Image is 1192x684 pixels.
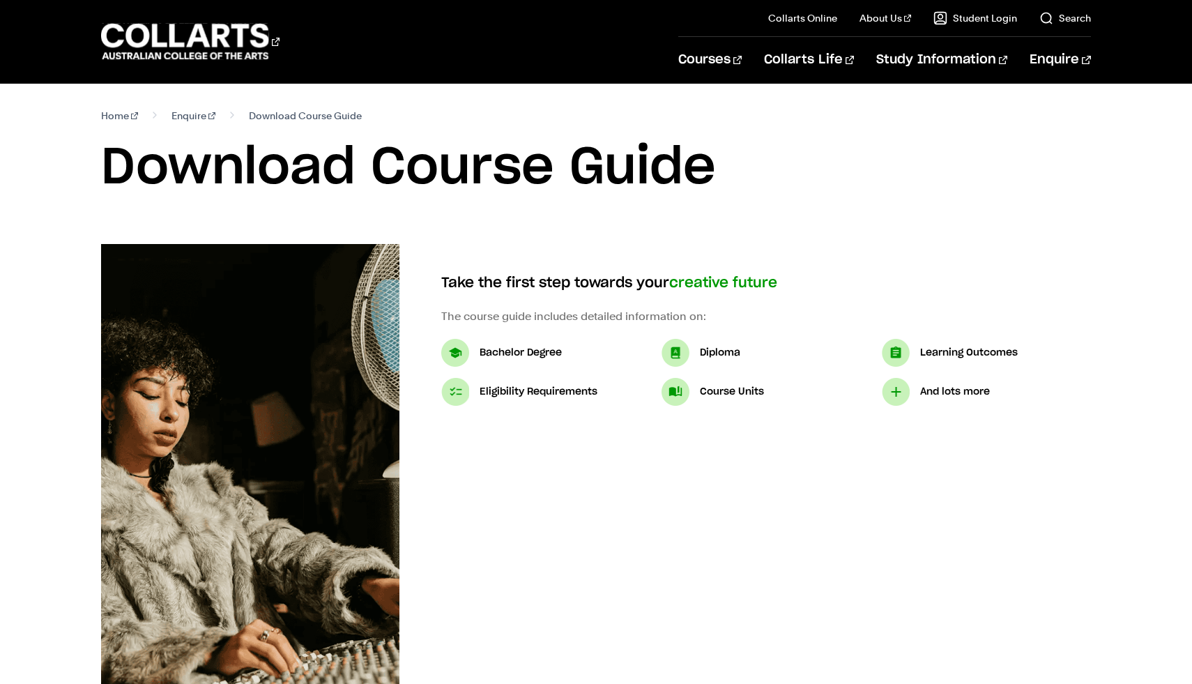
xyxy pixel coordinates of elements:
[678,37,742,83] a: Courses
[768,11,837,25] a: Collarts Online
[669,276,777,290] span: creative future
[480,344,562,361] p: Bachelor Degree
[441,339,469,367] img: Bachelor Degree
[662,378,689,406] img: Course Units
[171,106,215,126] a: Enquire
[920,383,990,400] p: And lots more
[1030,37,1090,83] a: Enquire
[662,339,689,367] img: Diploma
[1039,11,1091,25] a: Search
[101,22,280,61] div: Go to homepage
[933,11,1017,25] a: Student Login
[101,137,1090,199] h1: Download Course Guide
[764,37,854,83] a: Collarts Life
[882,339,910,367] img: Learning Outcomes
[441,378,469,406] img: Eligibility Requirements
[101,106,138,126] a: Home
[480,383,597,400] p: Eligibility Requirements
[882,378,910,406] img: And lots more
[441,272,1090,294] h4: Take the first step towards your
[700,344,740,361] p: Diploma
[859,11,911,25] a: About Us
[700,383,764,400] p: Course Units
[441,308,1090,325] p: The course guide includes detailed information on:
[920,344,1018,361] p: Learning Outcomes
[249,106,362,126] span: Download Course Guide
[876,37,1007,83] a: Study Information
